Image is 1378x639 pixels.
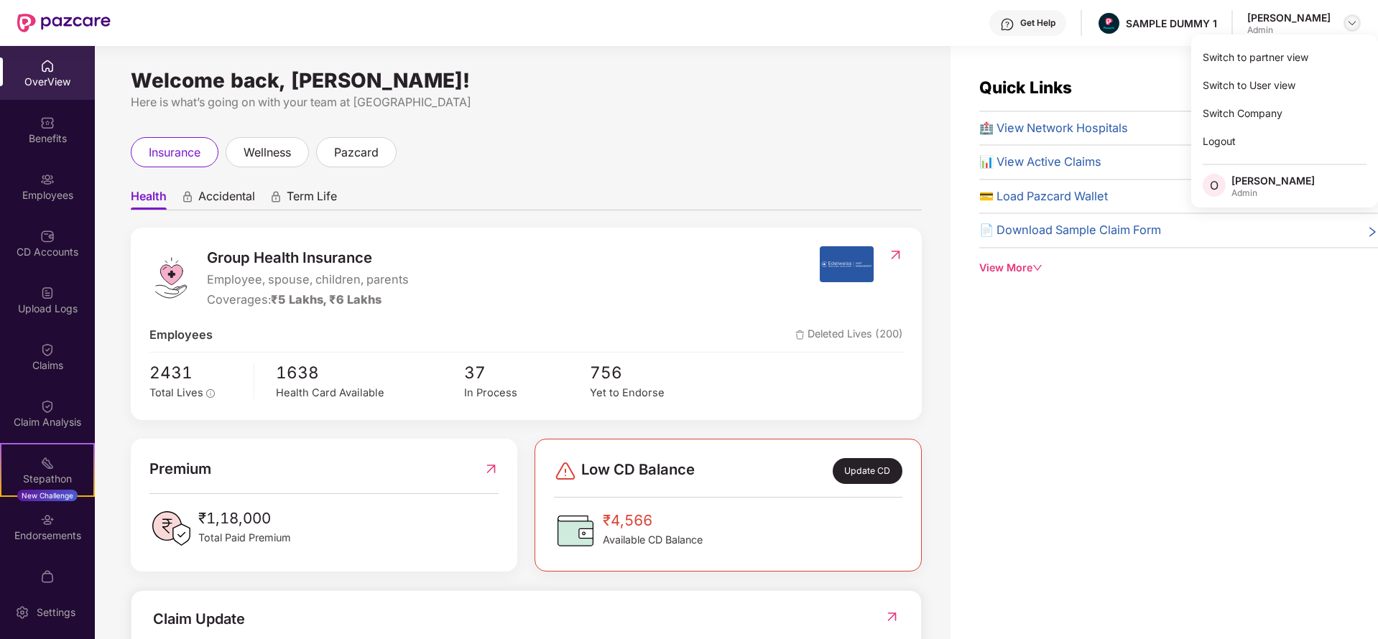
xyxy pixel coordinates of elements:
[153,608,245,630] div: Claim Update
[1000,17,1014,32] img: svg+xml;base64,PHN2ZyBpZD0iSGVscC0zMngzMiIgeG1sbnM9Imh0dHA6Ly93d3cudzMub3JnLzIwMDAvc3ZnIiB3aWR0aD...
[40,569,55,584] img: svg+xml;base64,PHN2ZyBpZD0iTXlfT3JkZXJzIiBkYXRhLW5hbWU9Ik15IE9yZGVycyIgeG1sbnM9Imh0dHA6Ly93d3cudz...
[271,292,382,307] span: ₹5 Lakhs, ₹6 Lakhs
[40,399,55,414] img: svg+xml;base64,PHN2ZyBpZD0iQ2xhaW0iIHhtbG5zPSJodHRwOi8vd3d3LnczLm9yZy8yMDAwL3N2ZyIgd2lkdGg9IjIwIi...
[149,326,213,345] span: Employees
[554,509,597,552] img: CDBalanceIcon
[207,291,409,309] div: Coverages:
[979,221,1161,240] span: 📄 Download Sample Claim Form
[884,610,900,624] img: RedirectIcon
[484,457,499,480] img: RedirectIcon
[131,189,167,210] span: Health
[40,456,55,470] img: svg+xml;base64,PHN2ZyB4bWxucz0iaHR0cDovL3d3dy53My5vcmcvMjAwMC9zdmciIHdpZHRoPSIyMSIgaGVpZ2h0PSIyMC...
[795,330,805,340] img: deleteIcon
[40,286,55,300] img: svg+xml;base64,PHN2ZyBpZD0iVXBsb2FkX0xvZ3MiIGRhdGEtbmFtZT0iVXBsb2FkIExvZ3MiIHhtbG5zPSJodHRwOi8vd3...
[207,246,409,269] span: Group Health Insurance
[833,458,902,484] div: Update CD
[32,605,80,620] div: Settings
[464,360,590,386] span: 37
[1,472,93,486] div: Stepathon
[287,189,337,210] span: Term Life
[795,326,903,345] span: Deleted Lives (200)
[40,513,55,527] img: svg+xml;base64,PHN2ZyBpZD0iRW5kb3JzZW1lbnRzIiB4bWxucz0iaHR0cDovL3d3dy53My5vcmcvMjAwMC9zdmciIHdpZH...
[1191,71,1378,99] div: Switch to User view
[554,460,577,482] img: svg+xml;base64,PHN2ZyBpZD0iRGFuZ2VyLTMyeDMyIiB4bWxucz0iaHR0cDovL3d3dy53My5vcmcvMjAwMC9zdmciIHdpZH...
[276,360,464,386] span: 1638
[40,342,55,357] img: svg+xml;base64,PHN2ZyBpZD0iQ2xhaW0iIHhtbG5zPSJodHRwOi8vd3d3LnczLm9yZy8yMDAwL3N2ZyIgd2lkdGg9IjIwIi...
[40,172,55,187] img: svg+xml;base64,PHN2ZyBpZD0iRW1wbG95ZWVzIiB4bWxucz0iaHR0cDovL3d3dy53My5vcmcvMjAwMC9zdmciIHdpZHRoPS...
[464,385,590,401] div: In Process
[149,360,244,386] span: 2431
[1231,174,1315,187] div: [PERSON_NAME]
[149,144,200,162] span: insurance
[581,458,695,484] span: Low CD Balance
[17,490,78,501] div: New Challenge
[979,187,1108,206] span: 💳 Load Pazcard Wallet
[334,144,379,162] span: pazcard
[1126,17,1217,30] div: SAMPLE DUMMY 1
[149,457,211,480] span: Premium
[1210,177,1219,194] span: O
[149,507,193,550] img: PaidPremiumIcon
[979,119,1128,138] span: 🏥 View Network Hospitals
[1231,187,1315,199] div: Admin
[269,190,282,203] div: animation
[820,246,874,282] img: insurerIcon
[1191,127,1378,155] div: Logout
[40,59,55,73] img: svg+xml;base64,PHN2ZyBpZD0iSG9tZSIgeG1sbnM9Imh0dHA6Ly93d3cudzMub3JnLzIwMDAvc3ZnIiB3aWR0aD0iMjAiIG...
[603,532,703,548] span: Available CD Balance
[181,190,194,203] div: animation
[206,389,215,398] span: info-circle
[603,509,703,532] span: ₹4,566
[40,116,55,130] img: svg+xml;base64,PHN2ZyBpZD0iQmVuZWZpdHMiIHhtbG5zPSJodHRwOi8vd3d3LnczLm9yZy8yMDAwL3N2ZyIgd2lkdGg9Ij...
[1032,263,1042,273] span: down
[1191,43,1378,71] div: Switch to partner view
[1191,99,1378,127] div: Switch Company
[149,256,193,299] img: logo
[198,189,255,210] span: Accidental
[244,144,291,162] span: wellness
[198,530,291,546] span: Total Paid Premium
[1346,17,1358,29] img: svg+xml;base64,PHN2ZyBpZD0iRHJvcGRvd24tMzJ4MzIiIHhtbG5zPSJodHRwOi8vd3d3LnczLm9yZy8yMDAwL3N2ZyIgd2...
[1099,13,1119,34] img: Pazcare_Alternative_logo-01-01.png
[207,271,409,289] span: Employee, spouse, children, parents
[131,75,922,86] div: Welcome back, [PERSON_NAME]!
[15,605,29,620] img: svg+xml;base64,PHN2ZyBpZD0iU2V0dGluZy0yMHgyMCIgeG1sbnM9Imh0dHA6Ly93d3cudzMub3JnLzIwMDAvc3ZnIiB3aW...
[979,153,1101,172] span: 📊 View Active Claims
[590,385,716,401] div: Yet to Endorse
[149,386,203,399] span: Total Lives
[198,507,291,530] span: ₹1,18,000
[590,360,716,386] span: 756
[1247,11,1331,24] div: [PERSON_NAME]
[131,93,922,111] div: Here is what’s going on with your team at [GEOGRAPHIC_DATA]
[979,78,1072,97] span: Quick Links
[17,14,111,32] img: New Pazcare Logo
[40,229,55,243] img: svg+xml;base64,PHN2ZyBpZD0iQ0RfQWNjb3VudHMiIGRhdGEtbmFtZT0iQ0QgQWNjb3VudHMiIHhtbG5zPSJodHRwOi8vd3...
[1020,17,1055,29] div: Get Help
[888,248,903,262] img: RedirectIcon
[979,260,1378,276] div: View More
[1247,24,1331,36] div: Admin
[276,385,464,401] div: Health Card Available
[1367,224,1378,240] span: right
